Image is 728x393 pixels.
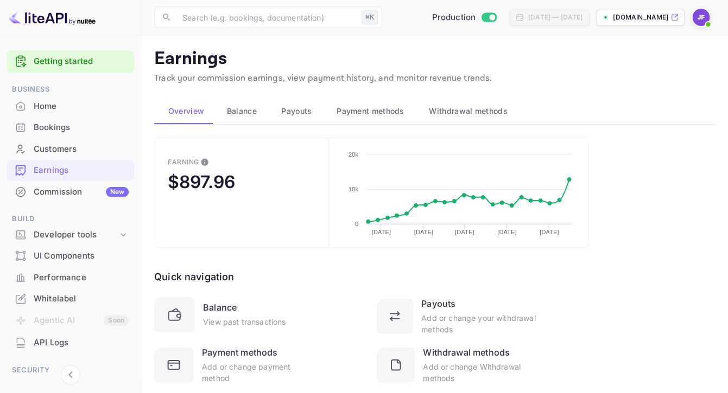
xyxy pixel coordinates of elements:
div: Earnings [7,160,134,181]
div: Earnings [34,164,129,177]
p: [DOMAIN_NAME] [613,12,668,22]
span: Business [7,83,134,95]
text: 10k [349,186,359,192]
span: Build [7,213,134,225]
div: Payment methods [202,346,277,359]
div: Commission [34,186,129,198]
img: LiteAPI logo [9,9,96,26]
div: ⌘K [362,10,378,24]
div: Bookings [7,117,134,138]
a: Whitelabel [7,288,134,308]
span: Withdrawal methods [429,105,507,118]
span: Balance [227,105,257,118]
a: CommissionNew [7,182,134,202]
a: Performance [7,267,134,287]
div: Customers [7,139,134,160]
button: Collapse navigation [61,365,80,384]
div: Withdrawal methods [423,346,510,359]
div: Add or change your withdrawal methods [421,312,536,335]
div: Home [34,100,129,113]
input: Search (e.g. bookings, documentation) [176,7,357,28]
div: Bookings [34,121,129,134]
a: Getting started [34,55,129,68]
text: [DATE] [372,229,391,235]
div: API Logs [7,332,134,353]
div: Getting started [7,50,134,73]
div: UI Components [34,250,129,262]
div: UI Components [7,246,134,267]
div: Switch to Sandbox mode [427,11,501,24]
a: Earnings [7,160,134,180]
button: This is the amount of confirmed commission that will be paid to you on the next scheduled deposit [196,153,213,171]
div: $897.96 [168,171,235,192]
span: Overview [168,105,204,118]
div: New [106,187,129,197]
div: Whitelabel [34,293,129,305]
text: [DATE] [540,229,559,235]
div: Customers [34,143,129,156]
a: Home [7,96,134,116]
div: Developer tools [7,226,134,244]
text: [DATE] [455,229,474,235]
button: EarningThis is the amount of confirmed commission that will be paid to you on the next scheduled ... [154,138,329,248]
a: API Logs [7,332,134,352]
div: Add or change Withdrawal methods [423,361,536,384]
div: Home [7,96,134,117]
text: [DATE] [497,229,516,235]
span: Production [432,11,476,24]
text: 0 [355,221,358,227]
div: Performance [7,267,134,288]
div: Whitelabel [7,288,134,310]
img: Jenny Frimer [692,9,710,26]
a: UI Components [7,246,134,266]
div: Earning [168,158,199,166]
div: CommissionNew [7,182,134,203]
div: Add or change payment method [202,361,314,384]
p: Track your commission earnings, view payment history, and monitor revenue trends. [154,72,715,85]
div: [DATE] — [DATE] [528,12,583,22]
span: Payouts [281,105,312,118]
a: Customers [7,139,134,159]
p: Earnings [154,48,715,70]
div: View past transactions [203,316,286,327]
div: Payouts [421,297,455,310]
div: Quick navigation [154,269,234,284]
div: Performance [34,272,129,284]
div: Balance [203,301,237,314]
text: 20k [349,151,359,158]
a: Bookings [7,117,134,137]
div: API Logs [34,337,129,349]
div: Developer tools [34,229,118,241]
span: Security [7,364,134,376]
text: [DATE] [414,229,433,235]
span: Payment methods [337,105,404,118]
div: scrollable auto tabs example [154,98,715,124]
